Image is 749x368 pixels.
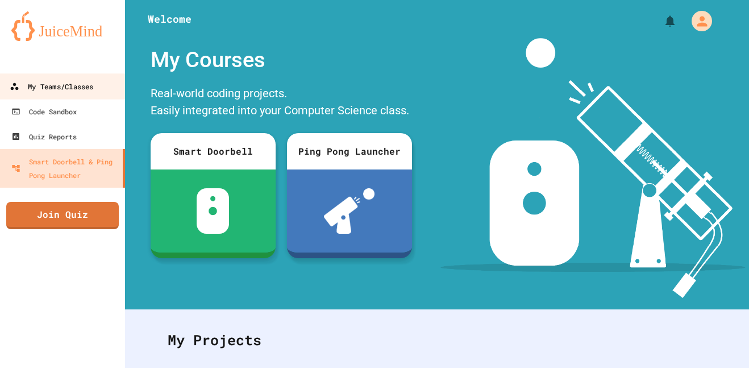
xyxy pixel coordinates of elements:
[11,11,114,41] img: logo-orange.svg
[197,188,229,234] img: sdb-white.svg
[10,80,93,94] div: My Teams/Classes
[680,8,715,34] div: My Account
[145,82,418,125] div: Real-world coding projects. Easily integrated into your Computer Science class.
[642,11,680,31] div: My Notifications
[156,318,718,362] div: My Projects
[11,105,77,118] div: Code Sandbox
[151,133,276,169] div: Smart Doorbell
[11,155,118,182] div: Smart Doorbell & Ping Pong Launcher
[145,38,418,82] div: My Courses
[6,202,119,229] a: Join Quiz
[11,130,77,143] div: Quiz Reports
[324,188,374,234] img: ppl-with-ball.png
[287,133,412,169] div: Ping Pong Launcher
[440,38,745,298] img: banner-image-my-projects.png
